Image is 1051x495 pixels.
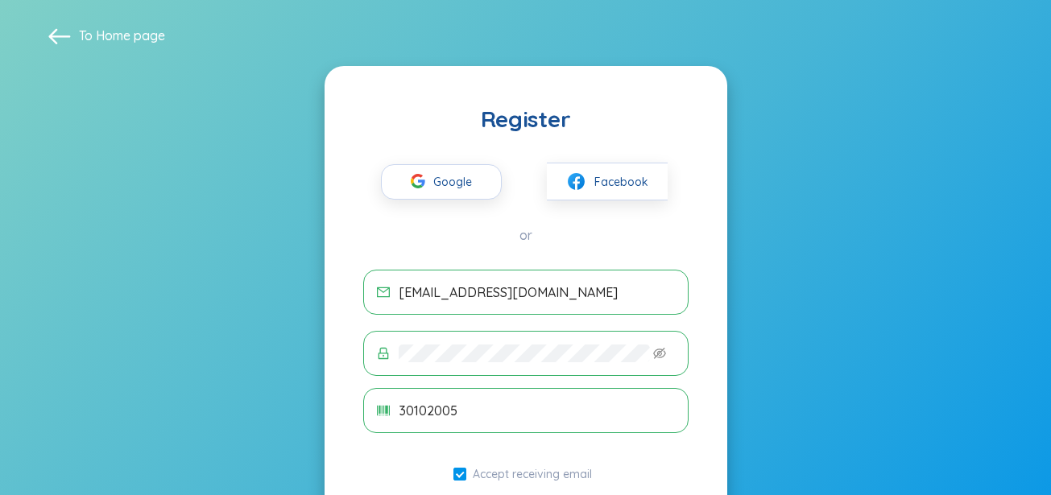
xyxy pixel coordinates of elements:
[594,173,648,191] span: Facebook
[547,163,668,200] button: facebookFacebook
[566,171,586,192] img: facebook
[433,165,480,199] span: Google
[363,226,689,244] div: or
[653,347,666,360] span: eye-invisible
[381,164,502,200] button: Google
[399,402,675,419] input: Secret code (optional)
[363,105,689,134] div: Register
[377,347,390,360] span: lock
[377,286,390,299] span: mail
[96,27,165,43] a: Home page
[377,404,390,417] span: barcode
[399,283,675,301] input: Email
[79,27,165,44] span: To
[466,467,598,481] span: Accept receiving email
